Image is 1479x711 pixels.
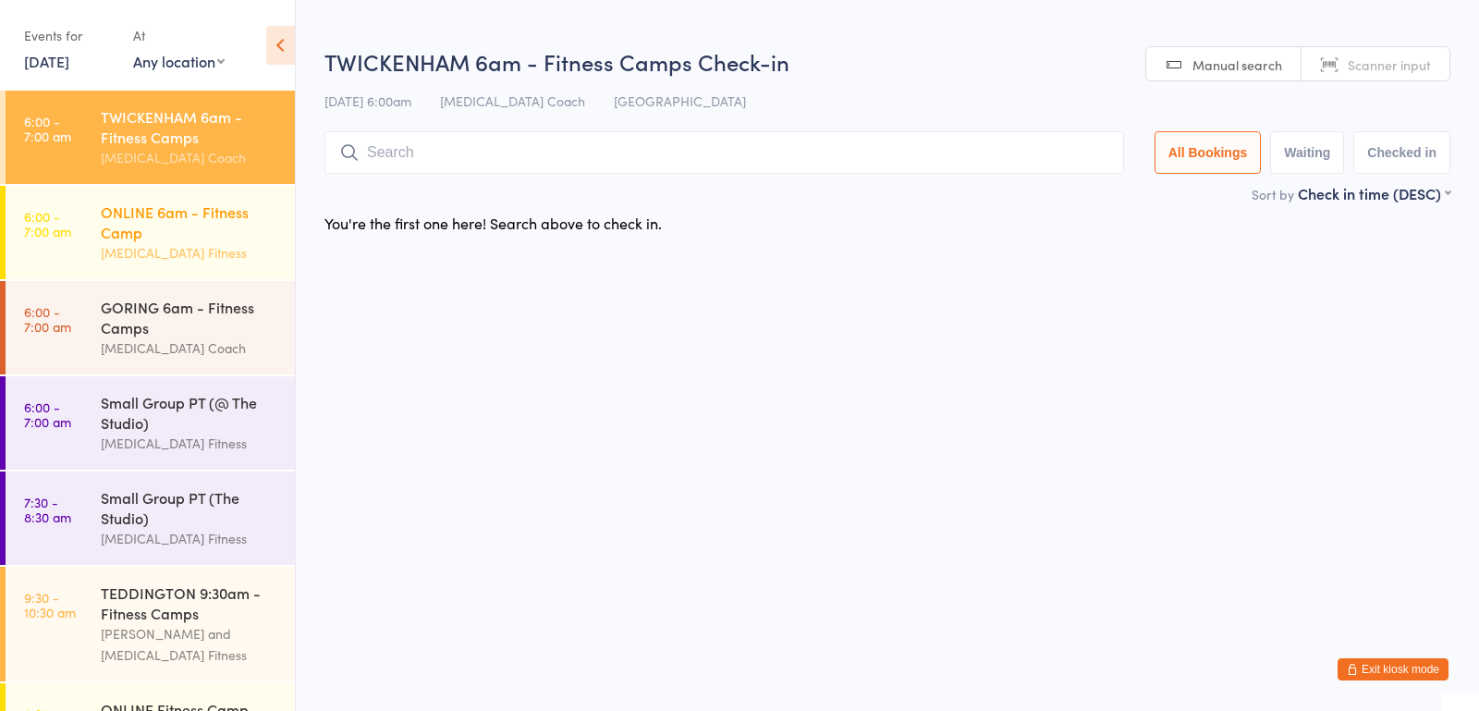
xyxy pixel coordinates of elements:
h2: TWICKENHAM 6am - Fitness Camps Check-in [324,46,1450,77]
div: At [133,20,225,51]
div: ONLINE 6am - Fitness Camp [101,202,279,242]
span: Manual search [1192,55,1282,74]
time: 9:30 - 10:30 am [24,590,76,619]
div: Small Group PT (The Studio) [101,487,279,528]
span: [DATE] 6:00am [324,92,411,110]
a: 9:30 -10:30 amTEDDINGTON 9:30am - Fitness Camps[PERSON_NAME] and [MEDICAL_DATA] Fitness [6,567,295,681]
button: All Bookings [1155,131,1262,174]
div: [MEDICAL_DATA] Coach [101,147,279,168]
div: Check in time (DESC) [1298,183,1450,203]
button: Exit kiosk mode [1338,658,1448,680]
label: Sort by [1252,185,1294,203]
div: GORING 6am - Fitness Camps [101,297,279,337]
div: [MEDICAL_DATA] Coach [101,337,279,359]
span: [MEDICAL_DATA] Coach [440,92,585,110]
div: TEDDINGTON 9:30am - Fitness Camps [101,582,279,623]
div: You're the first one here! Search above to check in. [324,213,662,233]
div: [PERSON_NAME] and [MEDICAL_DATA] Fitness [101,623,279,666]
div: [MEDICAL_DATA] Fitness [101,242,279,264]
a: 6:00 -7:00 amTWICKENHAM 6am - Fitness Camps[MEDICAL_DATA] Coach [6,91,295,184]
div: [MEDICAL_DATA] Fitness [101,528,279,549]
time: 6:00 - 7:00 am [24,304,71,334]
time: 6:00 - 7:00 am [24,399,71,429]
div: TWICKENHAM 6am - Fitness Camps [101,106,279,147]
span: [GEOGRAPHIC_DATA] [614,92,746,110]
a: 6:00 -7:00 amSmall Group PT (@ The Studio)[MEDICAL_DATA] Fitness [6,376,295,470]
div: Events for [24,20,115,51]
time: 7:30 - 8:30 am [24,495,71,524]
div: [MEDICAL_DATA] Fitness [101,433,279,454]
button: Checked in [1353,131,1450,174]
a: 6:00 -7:00 amGORING 6am - Fitness Camps[MEDICAL_DATA] Coach [6,281,295,374]
button: Waiting [1270,131,1344,174]
time: 6:00 - 7:00 am [24,114,71,143]
span: Scanner input [1348,55,1431,74]
div: Small Group PT (@ The Studio) [101,392,279,433]
a: 7:30 -8:30 amSmall Group PT (The Studio)[MEDICAL_DATA] Fitness [6,472,295,565]
div: Any location [133,51,225,71]
a: 6:00 -7:00 amONLINE 6am - Fitness Camp[MEDICAL_DATA] Fitness [6,186,295,279]
input: Search [324,131,1124,174]
time: 6:00 - 7:00 am [24,209,71,239]
a: [DATE] [24,51,69,71]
